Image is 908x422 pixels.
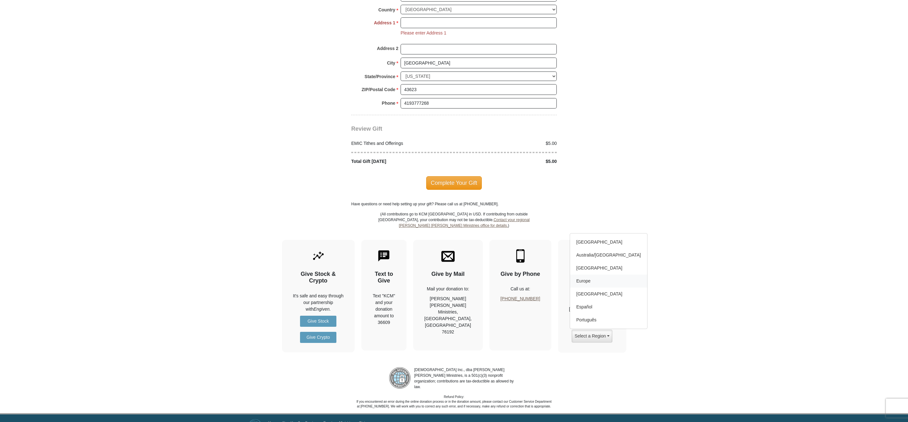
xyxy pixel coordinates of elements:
[362,85,396,94] strong: ZIP/Postal Code
[356,394,552,409] p: Refund Policy: If you encountered an error during the online donation process or in the donation ...
[514,249,527,263] img: mobile.svg
[377,249,390,263] img: text-to-give.svg
[382,99,396,108] strong: Phone
[570,275,647,288] a: Europe
[570,262,647,275] a: [GEOGRAPHIC_DATA]
[569,299,615,326] p: Gifts outside the [GEOGRAPHIC_DATA] might not be tax deductible.
[424,295,472,335] p: [PERSON_NAME] [PERSON_NAME] Ministries, [GEOGRAPHIC_DATA], [GEOGRAPHIC_DATA] 76192
[570,249,647,262] a: Australia/[GEOGRAPHIC_DATA]
[570,301,647,313] a: Español
[500,271,540,278] h4: Give by Phone
[500,296,540,301] a: [PHONE_NUMBER]
[441,249,455,263] img: envelope.svg
[377,44,398,53] strong: Address 2
[387,59,395,67] strong: City
[378,211,530,240] p: (All contributions go to KCM [GEOGRAPHIC_DATA] in USD. If contributing from outside [GEOGRAPHIC_D...
[378,5,396,14] strong: Country
[293,271,344,284] h4: Give Stock & Crypto
[348,140,454,147] div: EMIC Tithes and Offerings
[300,316,336,327] a: Give Stock
[570,313,647,326] a: Português
[424,286,472,292] p: Mail your donation to:
[374,18,396,27] strong: Address 1
[399,218,530,228] a: Contact your regional [PERSON_NAME] [PERSON_NAME] Ministries office for details.
[570,236,647,249] a: [GEOGRAPHIC_DATA]
[312,249,325,263] img: give-by-stock.svg
[314,307,331,312] i: Engiven.
[348,158,454,165] div: Total Gift [DATE]
[365,72,395,81] strong: State/Province
[372,293,396,326] div: Text "KCM" and your donation amount to 36609
[569,271,615,291] h4: Give to a Different KCM Region
[401,30,446,36] li: Please enter Address 1
[372,271,396,284] h4: Text to Give
[572,330,612,343] button: Select a Region
[351,126,382,132] span: Review Gift
[454,158,560,165] div: $5.00
[300,332,336,343] a: Give Crypto
[411,367,519,390] p: [DEMOGRAPHIC_DATA] Inc., dba [PERSON_NAME] [PERSON_NAME] Ministries, is a 501(c)(3) nonprofit org...
[570,288,647,301] a: [GEOGRAPHIC_DATA]
[426,176,482,189] span: Complete Your Gift
[454,140,560,147] div: $5.00
[500,286,540,292] p: Call us at:
[293,293,344,313] p: It's safe and easy through our partnership with
[424,271,472,278] h4: Give by Mail
[389,367,411,389] img: refund-policy
[351,201,557,207] p: Have questions or need help setting up your gift? Please call us at [PHONE_NUMBER].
